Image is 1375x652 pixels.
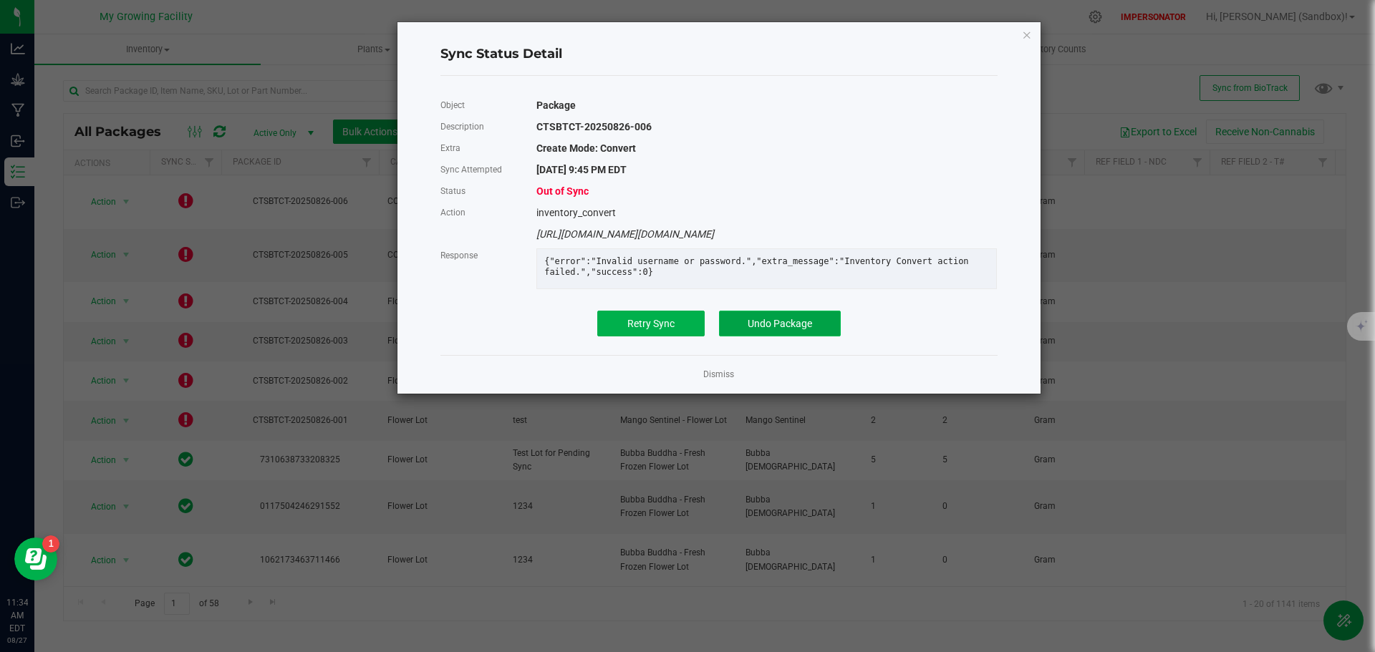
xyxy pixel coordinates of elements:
iframe: Resource center [14,537,57,580]
div: Status [430,180,526,202]
div: {"error":"Invalid username or password.","extra_message":"Inventory Convert action failed.","succ... [534,256,1000,278]
div: Response [430,245,526,266]
div: [URL][DOMAIN_NAME][DOMAIN_NAME] [526,223,1008,245]
span: Retry Sync [627,318,675,329]
button: Undo Package [719,311,841,336]
div: Object [430,94,526,116]
span: Out of Sync [536,185,589,197]
div: Sync Attempted [430,159,526,180]
div: inventory_convert [526,202,1008,223]
span: Sync Status Detail [440,45,562,64]
button: Close [1022,26,1032,43]
div: CTSBTCT-20250826-006 [526,116,1008,137]
iframe: Resource center unread badge [42,535,59,553]
div: Action [430,202,526,223]
div: Package [526,94,1008,116]
a: Dismiss [703,369,734,381]
div: [DATE] 9:45 PM EDT [526,159,1008,180]
div: Description [430,116,526,137]
div: Create Mode: Convert [526,137,1008,159]
div: Extra [430,137,526,159]
span: Undo Package [748,318,812,329]
button: Retry Sync [597,311,705,336]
